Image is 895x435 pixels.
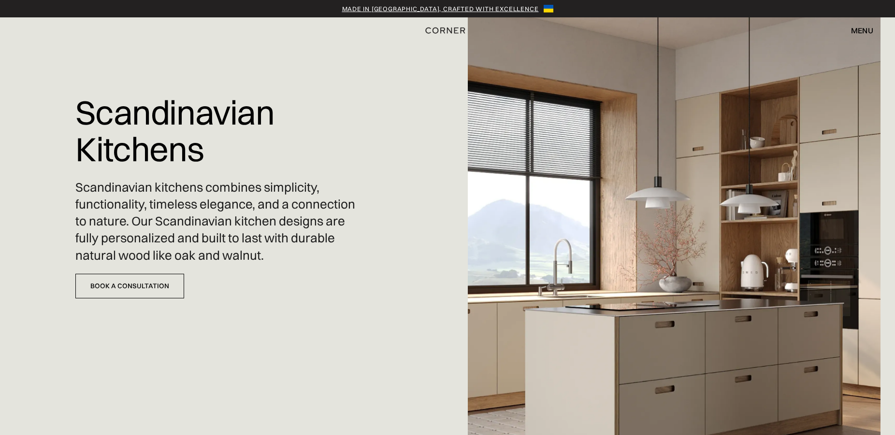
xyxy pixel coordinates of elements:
[75,87,366,174] h1: Scandinavian Kitchens
[342,4,539,14] a: Made in [GEOGRAPHIC_DATA], crafted with excellence
[75,274,184,298] a: Book a Consultation
[415,24,480,37] a: home
[75,179,366,264] p: Scandinavian kitchens combines simplicity, functionality, timeless elegance, and a connection to ...
[851,27,873,34] div: menu
[841,22,873,39] div: menu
